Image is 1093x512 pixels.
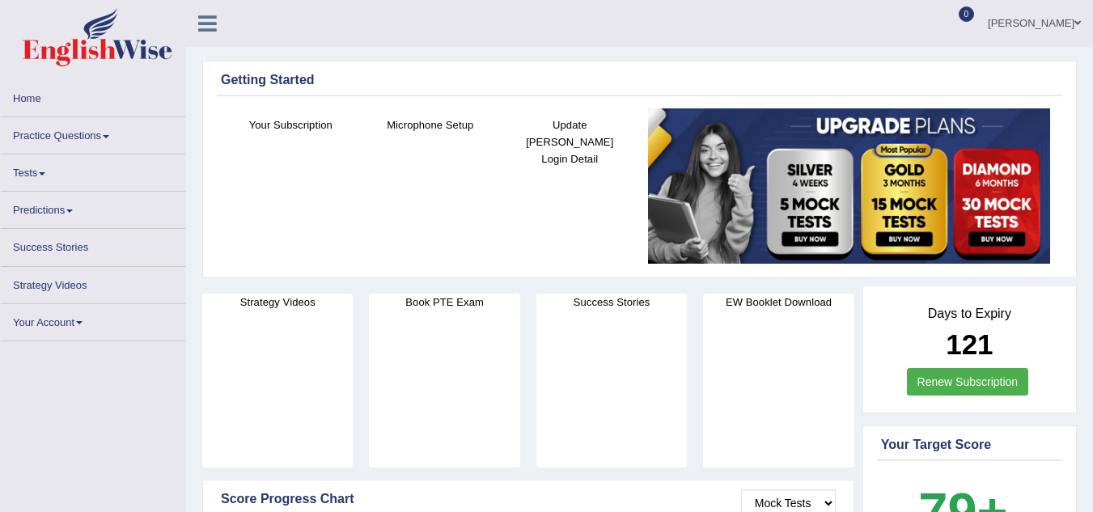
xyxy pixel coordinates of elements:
div: Getting Started [221,70,1058,90]
span: 0 [959,6,975,22]
h4: Strategy Videos [202,294,353,311]
div: Your Target Score [881,435,1058,455]
h4: Book PTE Exam [369,294,519,311]
h4: Microphone Setup [369,116,493,133]
a: Renew Subscription [907,368,1029,396]
a: Practice Questions [1,117,185,149]
a: Success Stories [1,229,185,260]
h4: EW Booklet Download [703,294,854,311]
h4: Success Stories [536,294,687,311]
h4: Your Subscription [229,116,353,133]
h4: Days to Expiry [881,307,1058,321]
h4: Update [PERSON_NAME] Login Detail [508,116,632,167]
a: Tests [1,154,185,186]
a: Strategy Videos [1,267,185,298]
b: 121 [946,328,993,360]
a: Home [1,80,185,112]
div: Score Progress Chart [221,489,836,509]
a: Predictions [1,192,185,223]
img: small5.jpg [648,108,1051,264]
a: Your Account [1,304,185,336]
